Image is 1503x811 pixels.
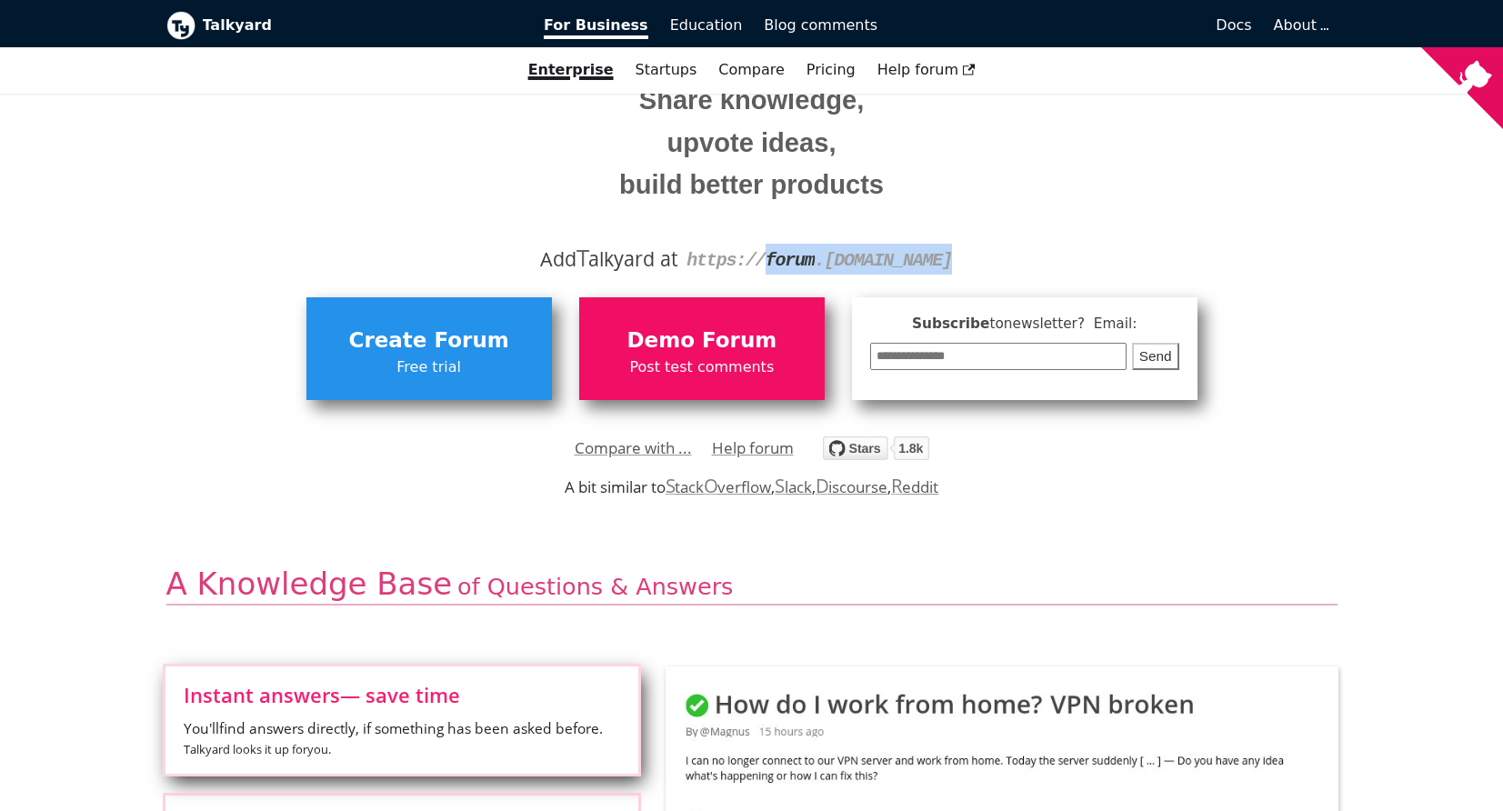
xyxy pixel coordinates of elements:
a: Docs [888,10,1263,41]
img: Talkyard logo [166,11,195,40]
a: Create ForumFree trial [306,297,552,399]
a: Compare with ... [575,435,692,462]
span: Post test comments [588,355,816,379]
span: R [891,473,903,498]
a: For Business [533,10,659,41]
span: For Business [544,16,648,39]
small: Share knowledge, [180,79,1324,122]
img: talkyard.svg [823,436,929,460]
a: Enterprise [517,55,625,85]
span: Blog comments [764,16,877,34]
a: Slack [775,476,811,497]
span: Create Forum [316,324,543,358]
span: Subscribe [870,313,1179,335]
span: Instant answers — save time [184,685,620,705]
button: Send [1132,343,1179,371]
span: D [816,473,829,498]
span: O [704,473,718,498]
span: S [666,473,676,498]
div: Add alkyard at [180,244,1324,275]
code: https:// . [DOMAIN_NAME] [686,250,952,271]
a: Compare [718,61,785,78]
a: Discourse [816,476,887,497]
a: Blog comments [753,10,888,41]
span: to newsletter ? Email: [989,315,1137,332]
span: Free trial [316,355,543,379]
b: Talkyard [203,14,519,37]
a: Star debiki/talkyard on GitHub [823,439,929,466]
span: Help forum [877,61,976,78]
small: build better products [180,164,1324,206]
a: Education [659,10,754,41]
a: About [1274,16,1327,34]
a: Pricing [796,55,867,85]
span: Education [670,16,743,34]
a: Talkyard logoTalkyard [166,11,519,40]
small: Talkyard looks it up for you . [184,741,331,757]
a: Help forum [867,55,987,85]
span: You'll find answers directly, if something has been asked before. [184,718,620,760]
h2: A Knowledge Base [166,565,1338,606]
span: Demo Forum [588,324,816,358]
span: of Questions & Answers [457,573,733,600]
span: Docs [1216,16,1251,34]
small: upvote ideas, [180,122,1324,165]
span: T [576,241,589,274]
a: Demo ForumPost test comments [579,297,825,399]
a: Help forum [712,435,794,462]
a: StackOverflow [666,476,772,497]
strong: forum [766,250,815,271]
a: Reddit [891,476,938,497]
a: Startups [625,55,708,85]
span: S [775,473,785,498]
